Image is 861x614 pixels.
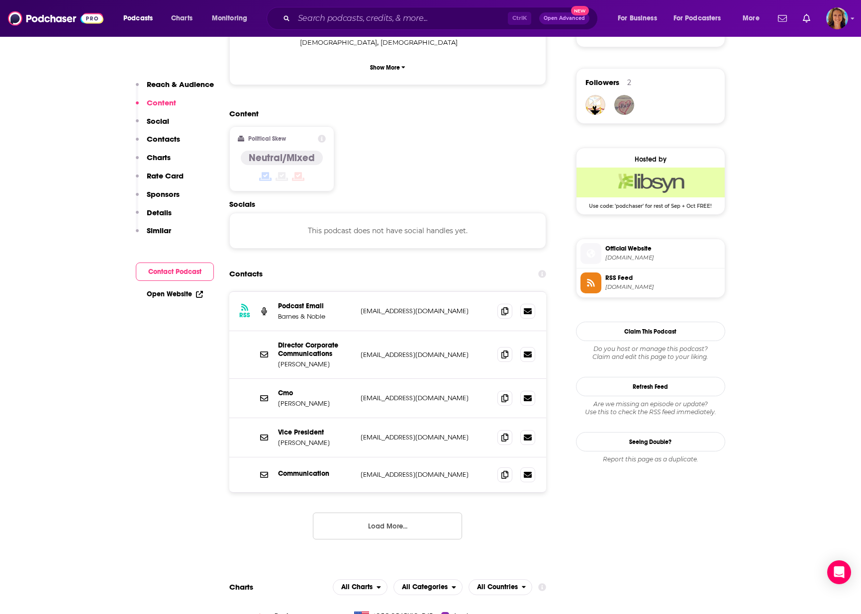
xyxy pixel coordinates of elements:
span: bn.com [605,254,721,262]
p: Social [147,116,169,126]
button: open menu [393,579,463,595]
p: Communication [278,469,353,478]
img: User Profile [826,7,848,29]
span: Ctrl K [508,12,531,25]
button: Show profile menu [826,7,848,29]
button: Claim This Podcast [576,322,725,341]
a: Libsyn Deal: Use code: 'podchaser' for rest of Sep + Oct FREE! [576,168,725,208]
img: Katesfree [614,95,634,115]
div: Open Intercom Messenger [827,560,851,584]
p: Rate Card [147,171,184,180]
button: open menu [116,10,166,26]
span: RSS Feed [605,273,721,282]
button: Contact Podcast [136,263,214,281]
p: Cmo [278,389,353,397]
span: New [571,6,589,15]
h4: Neutral/Mixed [249,152,315,164]
p: Similar [147,226,171,235]
img: Libsyn Deal: Use code: 'podchaser' for rest of Sep + Oct FREE! [576,168,725,197]
button: Load More... [313,513,462,539]
img: LongLiveBatArt [585,95,605,115]
div: Report this page as a duplicate. [576,455,725,463]
span: More [743,11,760,25]
span: Official Website [605,244,721,253]
h2: Socials [229,199,547,209]
span: All Countries [477,584,518,591]
span: Logged in as MeganBeatie [826,7,848,29]
input: Search podcasts, credits, & more... [294,10,508,26]
h2: Countries [469,579,533,595]
span: [DEMOGRAPHIC_DATA] [300,38,377,46]
h2: Content [229,109,539,118]
div: This podcast does not have social handles yet. [229,213,547,249]
button: Similar [136,226,171,244]
button: Rate Card [136,171,184,189]
button: Content [136,98,176,116]
h2: Contacts [229,264,263,283]
button: Show More [238,58,538,77]
p: Reach & Audience [147,80,214,89]
div: Hosted by [576,155,725,164]
button: open menu [667,10,736,26]
p: [EMAIL_ADDRESS][DOMAIN_NAME] [361,394,490,402]
p: [PERSON_NAME] [278,360,353,368]
button: open menu [333,579,387,595]
p: Vice President [278,428,353,437]
div: 2 [627,78,631,87]
p: [EMAIL_ADDRESS][DOMAIN_NAME] [361,470,490,479]
span: For Podcasters [673,11,721,25]
div: Claim and edit this page to your liking. [576,345,725,361]
h2: Political Skew [248,135,286,142]
button: open menu [205,10,260,26]
span: [DEMOGRAPHIC_DATA] [381,38,458,46]
p: Podcast Email [278,302,353,310]
p: Director Corporate Communications [278,341,353,358]
a: RSS Feed[DOMAIN_NAME] [580,272,721,293]
a: Official Website[DOMAIN_NAME] [580,243,721,264]
h2: Charts [229,582,253,592]
span: Open Advanced [544,16,585,21]
span: , [300,37,379,48]
span: Monitoring [212,11,247,25]
button: Charts [136,153,171,171]
p: Contacts [147,134,180,144]
p: [EMAIL_ADDRESS][DOMAIN_NAME] [361,307,490,315]
button: Sponsors [136,189,180,208]
button: Social [136,116,169,135]
button: Contacts [136,134,180,153]
a: Show notifications dropdown [799,10,814,27]
button: Reach & Audience [136,80,214,98]
h2: Platforms [333,579,387,595]
span: All Categories [402,584,448,591]
a: Charts [165,10,198,26]
p: Charts [147,153,171,162]
p: Details [147,208,172,217]
span: Use code: 'podchaser' for rest of Sep + Oct FREE! [576,197,725,209]
p: Sponsors [147,189,180,199]
button: Details [136,208,172,226]
button: open menu [611,10,670,26]
img: Podchaser - Follow, Share and Rate Podcasts [8,9,103,28]
div: Are we missing an episode or update? Use this to check the RSS feed immediately. [576,400,725,416]
button: Open AdvancedNew [539,12,589,24]
span: pouredover.libsyn.com [605,283,721,291]
p: [PERSON_NAME] [278,439,353,447]
span: Do you host or manage this podcast? [576,345,725,353]
p: [EMAIL_ADDRESS][DOMAIN_NAME] [361,433,490,441]
span: Podcasts [123,11,153,25]
span: Charts [171,11,192,25]
p: Content [147,98,176,107]
p: Show More [370,64,400,71]
p: [EMAIL_ADDRESS][DOMAIN_NAME] [361,351,490,359]
p: [PERSON_NAME] [278,399,353,408]
button: Refresh Feed [576,377,725,396]
button: open menu [469,579,533,595]
span: All Charts [341,584,373,591]
button: open menu [736,10,772,26]
h3: RSS [239,311,250,319]
span: For Business [618,11,657,25]
a: Show notifications dropdown [774,10,791,27]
